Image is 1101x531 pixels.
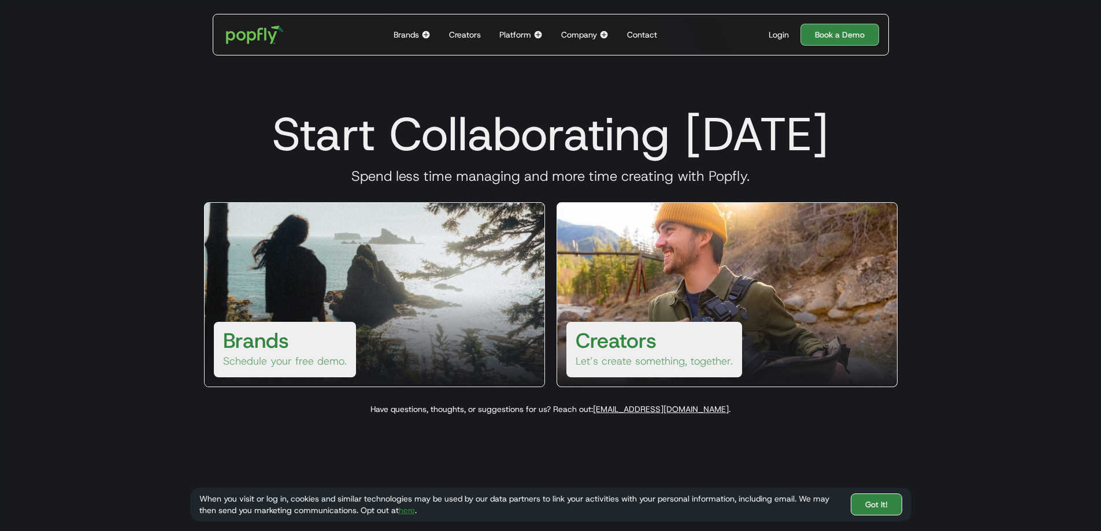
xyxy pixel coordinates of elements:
[190,403,911,415] p: Have questions, thoughts, or suggestions for us? Reach out: .
[223,354,347,368] p: Schedule your free demo.
[499,29,531,40] div: Platform
[190,106,911,162] h1: Start Collaborating [DATE]
[557,202,898,387] a: CreatorsLet’s create something, together.
[223,326,289,354] h3: Brands
[576,354,733,368] p: Let’s create something, together.
[627,29,657,40] div: Contact
[800,24,879,46] a: Book a Demo
[576,326,657,354] h3: Creators
[561,29,597,40] div: Company
[199,493,841,516] div: When you visit or log in, cookies and similar technologies may be used by our data partners to li...
[764,29,794,40] a: Login
[593,404,729,414] a: [EMAIL_ADDRESS][DOMAIN_NAME]
[769,29,789,40] div: Login
[218,17,292,52] a: home
[394,29,419,40] div: Brands
[622,14,662,55] a: Contact
[399,505,415,515] a: here
[851,493,902,515] a: Got It!
[190,168,911,185] h3: Spend less time managing and more time creating with Popfly.
[449,29,481,40] div: Creators
[444,14,485,55] a: Creators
